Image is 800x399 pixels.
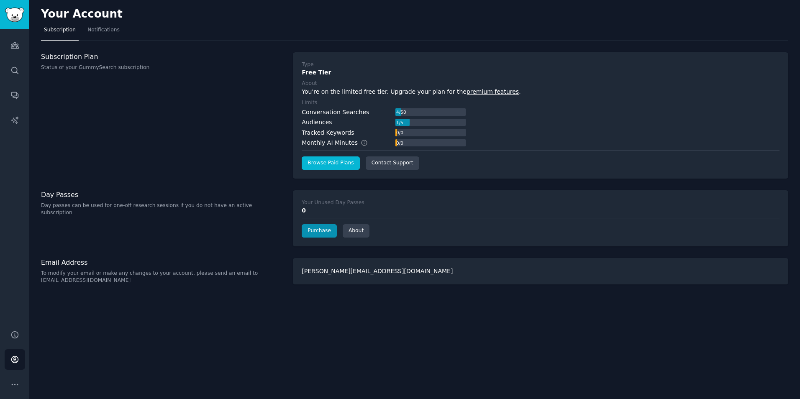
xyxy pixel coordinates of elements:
[302,87,779,96] div: You're on the limited free tier. Upgrade your plan for the .
[5,8,24,22] img: GummySearch logo
[41,202,284,217] p: Day passes can be used for one-off research sessions if you do not have an active subscription
[41,270,284,284] p: To modify your email or make any changes to your account, please send an email to [EMAIL_ADDRESS]...
[41,52,284,61] h3: Subscription Plan
[41,258,284,267] h3: Email Address
[395,129,404,136] div: 0 / 0
[302,118,332,127] div: Audiences
[366,156,419,170] a: Contact Support
[395,119,404,126] div: 1 / 5
[302,80,317,87] div: About
[41,8,123,21] h2: Your Account
[302,128,354,137] div: Tracked Keywords
[302,156,359,170] a: Browse Paid Plans
[395,139,404,147] div: 0 / 0
[302,61,313,69] div: Type
[41,23,79,41] a: Subscription
[302,224,337,238] a: Purchase
[302,108,369,117] div: Conversation Searches
[395,108,407,116] div: 4 / 50
[467,88,519,95] a: premium features
[293,258,788,284] div: [PERSON_NAME][EMAIL_ADDRESS][DOMAIN_NAME]
[87,26,120,34] span: Notifications
[41,64,284,72] p: Status of your GummySearch subscription
[302,138,377,147] div: Monthly AI Minutes
[85,23,123,41] a: Notifications
[302,199,364,207] div: Your Unused Day Passes
[343,224,369,238] a: About
[44,26,76,34] span: Subscription
[302,68,779,77] div: Free Tier
[302,206,779,215] div: 0
[302,99,317,107] div: Limits
[41,190,284,199] h3: Day Passes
